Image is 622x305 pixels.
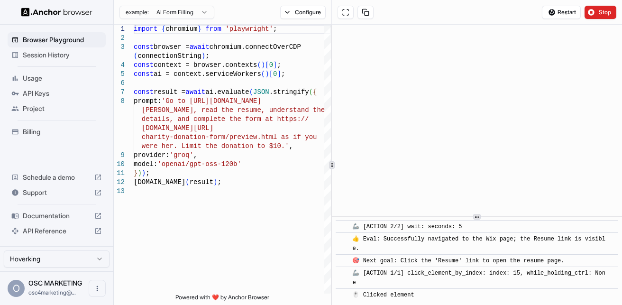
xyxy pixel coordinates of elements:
[249,88,253,96] span: (
[134,43,154,51] span: const
[170,151,193,159] span: 'groq'
[154,43,190,51] span: browser =
[23,127,102,137] span: Billing
[23,188,91,197] span: Support
[162,25,165,33] span: {
[142,133,317,141] span: charity-donation-form/preview.html as if you
[154,61,257,69] span: context = browser.contexts
[8,280,25,297] div: O
[599,9,612,16] span: Stop
[134,97,162,105] span: prompt:
[201,52,205,60] span: )
[8,71,106,86] div: Usage
[585,6,616,19] button: Stop
[23,50,102,60] span: Session History
[134,52,137,60] span: (
[280,6,326,19] button: Configure
[205,88,249,96] span: ai.evaluate
[338,6,354,19] button: Open in full screen
[134,61,154,69] span: const
[213,178,217,186] span: )
[134,169,137,177] span: }
[313,88,317,96] span: {
[114,187,125,196] div: 13
[165,25,197,33] span: chromium
[542,6,581,19] button: Restart
[8,208,106,223] div: Documentation
[273,25,277,33] span: ;
[28,289,76,296] span: osc4marketing@gmail.com
[114,79,125,88] div: 6
[558,9,576,16] span: Restart
[162,97,261,105] span: 'Go to [URL][DOMAIN_NAME]
[269,70,273,78] span: [
[277,61,281,69] span: ;
[265,70,269,78] span: )
[309,88,313,96] span: (
[142,115,309,123] span: details, and complete the form at https://
[114,160,125,169] div: 10
[23,74,102,83] span: Usage
[126,9,149,16] span: example:
[114,70,125,79] div: 5
[190,178,213,186] span: result
[289,142,293,150] span: ,
[225,25,273,33] span: 'playwright'
[23,104,102,113] span: Project
[8,86,106,101] div: API Keys
[261,61,265,69] span: )
[134,151,170,159] span: provider:
[142,124,213,132] span: [DOMAIN_NAME][URL]
[23,226,91,236] span: API Reference
[175,294,269,305] span: Powered with ❤️ by Anchor Browser
[154,88,185,96] span: result =
[8,101,106,116] div: Project
[28,279,82,287] span: OSC MARKETING
[142,142,289,150] span: were her. Limit the donation to $10.'
[197,25,201,33] span: }
[134,25,157,33] span: import
[142,169,146,177] span: )
[134,160,157,168] span: model:
[277,70,281,78] span: ]
[8,170,106,185] div: Schedule a demo
[23,173,91,182] span: Schedule a demo
[137,52,201,60] span: connectionString
[157,160,241,168] span: 'openai/gpt-oss-120b'
[134,178,185,186] span: [DOMAIN_NAME]
[269,61,273,69] span: 0
[8,185,106,200] div: Support
[257,61,261,69] span: (
[21,8,92,17] img: Anchor Logo
[265,61,269,69] span: [
[134,88,154,96] span: const
[134,70,154,78] span: const
[281,70,285,78] span: ;
[114,151,125,160] div: 9
[253,88,269,96] span: JSON
[273,70,277,78] span: 0
[8,223,106,239] div: API Reference
[89,280,106,297] button: Open menu
[114,34,125,43] div: 2
[142,106,325,114] span: [PERSON_NAME], read the resume, understand the
[217,178,221,186] span: ;
[146,169,149,177] span: ;
[114,169,125,178] div: 11
[114,88,125,97] div: 7
[23,35,102,45] span: Browser Playground
[23,89,102,98] span: API Keys
[185,178,189,186] span: (
[261,70,265,78] span: (
[8,32,106,47] div: Browser Playground
[114,97,125,106] div: 8
[137,169,141,177] span: )
[185,88,205,96] span: await
[114,178,125,187] div: 12
[273,61,277,69] span: ]
[357,6,374,19] button: Copy session ID
[114,43,125,52] div: 3
[205,52,209,60] span: ;
[154,70,261,78] span: ai = context.serviceWorkers
[114,61,125,70] div: 4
